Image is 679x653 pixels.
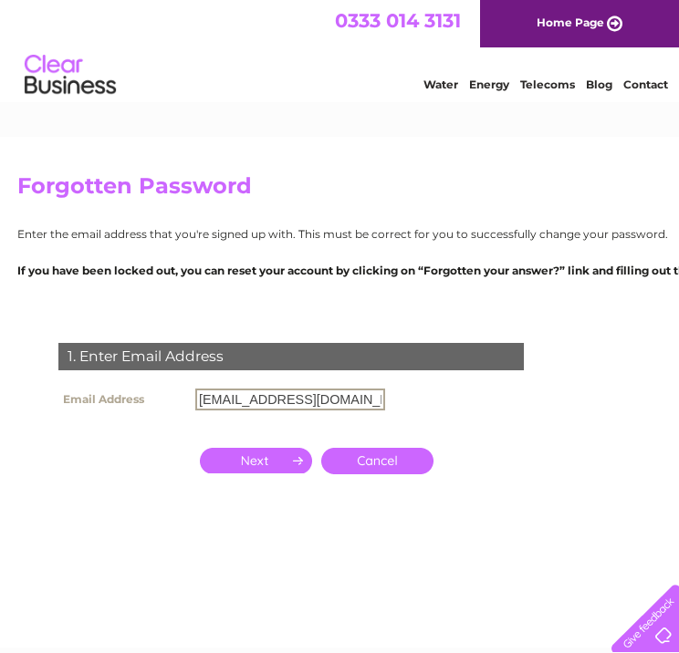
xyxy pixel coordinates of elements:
img: logo.png [24,47,117,103]
a: Cancel [321,448,434,474]
a: Contact [623,78,668,91]
th: Email Address [54,384,191,415]
a: Blog [586,78,612,91]
a: Water [423,78,458,91]
div: 1. Enter Email Address [58,343,524,370]
a: Energy [469,78,509,91]
a: 0333 014 3131 [335,9,461,32]
a: Telecoms [520,78,575,91]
